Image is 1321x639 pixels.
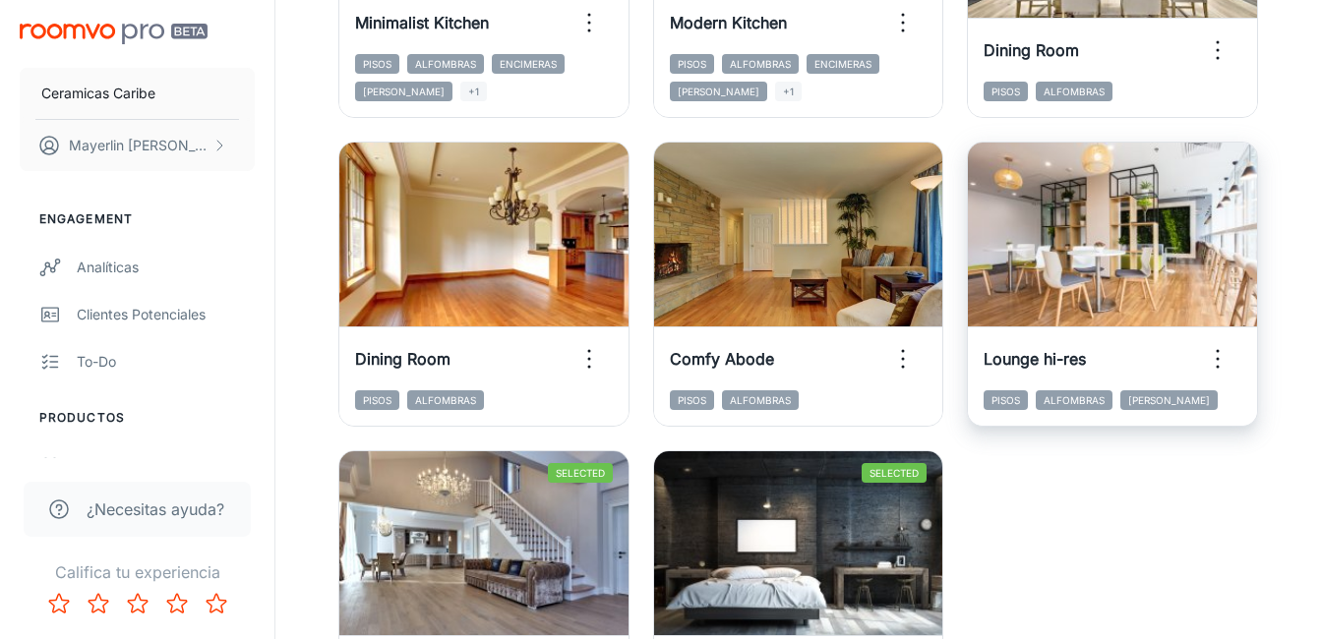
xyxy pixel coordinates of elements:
[670,11,787,34] h6: Modern Kitchen
[1120,390,1218,410] span: [PERSON_NAME]
[118,584,157,623] button: Rate 3 star
[670,82,767,101] span: [PERSON_NAME]
[862,463,927,483] span: Selected
[984,82,1028,101] span: Pisos
[41,83,155,104] p: Ceramicas Caribe
[807,54,879,74] span: Encimeras
[39,584,79,623] button: Rate 1 star
[670,54,714,74] span: Pisos
[548,463,613,483] span: Selected
[197,584,236,623] button: Rate 5 star
[355,54,399,74] span: Pisos
[16,560,259,584] p: Califica tu experiencia
[77,351,255,373] div: To-do
[984,390,1028,410] span: Pisos
[77,257,255,278] div: Analíticas
[1036,82,1112,101] span: Alfombras
[775,82,802,101] span: +1
[670,347,774,371] h6: Comfy Abode
[984,38,1079,62] h6: Dining Room
[20,24,208,44] img: Roomvo PRO Beta
[492,54,565,74] span: Encimeras
[407,390,484,410] span: Alfombras
[722,390,799,410] span: Alfombras
[355,82,452,101] span: [PERSON_NAME]
[1036,390,1112,410] span: Alfombras
[355,390,399,410] span: Pisos
[77,304,255,325] div: Clientes potenciales
[20,120,255,171] button: Mayerlin [PERSON_NAME]
[20,68,255,119] button: Ceramicas Caribe
[355,347,450,371] h6: Dining Room
[355,11,489,34] h6: Minimalist Kitchen
[79,584,118,623] button: Rate 2 star
[157,584,197,623] button: Rate 4 star
[722,54,799,74] span: Alfombras
[670,390,714,410] span: Pisos
[87,497,224,521] span: ¿Necesitas ayuda?
[77,455,255,477] div: Mis productos
[460,82,487,101] span: +1
[984,347,1086,371] h6: Lounge hi-res
[407,54,484,74] span: Alfombras
[69,135,208,156] p: Mayerlin [PERSON_NAME]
